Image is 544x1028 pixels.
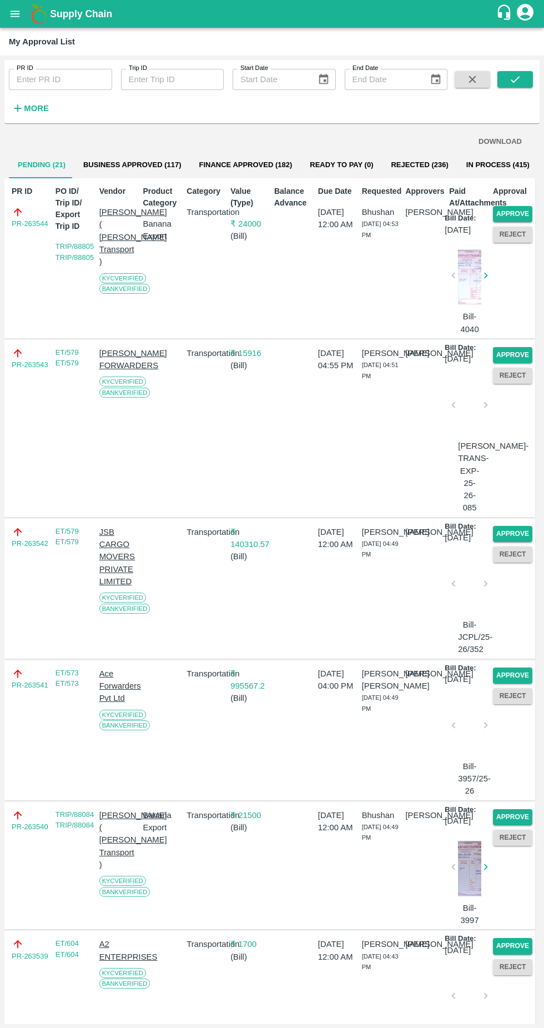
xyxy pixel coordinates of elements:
p: [PERSON_NAME] [405,206,445,218]
span: KYC Verified [99,593,146,603]
input: End Date [345,69,421,90]
p: PO ID/ Trip ID/ Export Trip ID [56,185,95,232]
button: Pending (21) [9,152,74,178]
p: Bill Date: [445,213,476,224]
p: [PERSON_NAME] FORWARDERS [99,347,139,372]
span: Bank Verified [99,284,150,294]
p: Transportation [187,809,226,821]
span: [DATE] 04:43 PM [362,953,399,971]
label: Start Date [240,64,268,73]
span: Bank Verified [99,979,150,989]
p: [PERSON_NAME] [405,526,445,538]
p: Transportation [187,938,226,950]
span: [DATE] 04:51 PM [362,362,399,379]
button: Rejected (236) [382,152,457,178]
span: KYC Verified [99,377,146,387]
input: Enter Trip ID [121,69,224,90]
a: Supply Chain [50,6,496,22]
p: ( Bill ) [230,359,270,372]
span: Bank Verified [99,720,150,730]
p: [DATE] [445,815,471,827]
button: Choose date [313,69,334,90]
p: Paid At/Attachments [449,185,488,209]
span: [DATE] 04:49 PM [362,694,399,712]
p: Bhushan [362,206,401,218]
p: [DATE] [445,944,471,956]
p: ( Bill ) [230,821,270,834]
p: Product Category [143,185,182,209]
p: ( Bill ) [230,951,270,963]
span: [DATE] 04:49 PM [362,540,399,558]
p: Bill-4040 [458,310,481,335]
p: [DATE] 12:00 AM [318,938,357,963]
span: KYC Verified [99,273,146,283]
p: Bill Date: [445,805,476,815]
span: [DATE] 04:53 PM [362,220,399,238]
div: customer-support [496,4,515,24]
p: A2 ENTERPRISES [99,938,139,963]
p: ( Bill ) [230,550,270,563]
button: Reject [493,546,532,563]
p: JSB CARGO MOVERS PRIVATE LIMITED [99,526,139,588]
p: Vendor [99,185,139,197]
p: Transportation [187,668,226,680]
img: logo [28,3,50,25]
button: Approve [493,668,532,684]
button: Business Approved (117) [74,152,190,178]
p: [PERSON_NAME] [405,938,445,950]
p: [DATE] [445,673,471,685]
p: Bill-3957/25-26 [458,760,481,798]
p: ₹ 24000 [230,218,270,230]
p: Bill-3997 [458,902,481,927]
p: Category [187,185,226,197]
label: PR ID [17,64,33,73]
p: Value (Type) [230,185,270,209]
p: [PERSON_NAME] [PERSON_NAME] [362,668,401,693]
span: Bank Verified [99,604,150,614]
p: Bill Date: [445,663,476,674]
span: Bank Verified [99,388,150,398]
p: Banana Export [143,218,182,243]
p: [PERSON_NAME] [362,526,401,538]
div: account of current user [515,2,535,26]
p: Bill Date: [445,521,476,532]
p: ₹ 1700 [230,938,270,950]
a: TRIP/88084 TRIP/88084 [56,810,94,830]
p: [DATE] 04:55 PM [318,347,357,372]
span: KYC Verified [99,968,146,978]
button: open drawer [2,1,28,27]
b: Supply Chain [50,8,112,19]
button: Finance Approved (182) [190,152,301,178]
p: Transportation [187,347,226,359]
button: More [9,99,52,118]
p: Ace Forwarders Pvt Ltd [99,668,139,705]
button: Reject [493,688,532,704]
p: [PERSON_NAME] [405,668,445,680]
p: Transportation [187,526,226,538]
span: [DATE] 04:49 PM [362,824,399,841]
p: [PERSON_NAME] ( [PERSON_NAME] Transport ) [99,809,139,871]
p: [DATE] 12:00 AM [318,206,357,231]
p: [DATE] 12:00 AM [318,809,357,834]
p: ₹ 15916 [230,347,270,359]
input: Start Date [233,69,309,90]
p: [PERSON_NAME] [362,938,401,950]
p: [PERSON_NAME] [362,347,401,359]
a: ET/604 ET/604 [56,939,79,959]
span: Bank Verified [99,887,150,897]
p: Approvers [405,185,445,197]
p: [PERSON_NAME] [405,347,445,359]
button: Approve [493,347,532,363]
input: Enter PR ID [9,69,112,90]
p: [DATE] 12:00 AM [318,526,357,551]
a: PR-263543 [12,359,48,370]
p: Bhushan [362,809,401,821]
button: In Process (415) [457,152,538,178]
a: ET/579 ET/579 [56,348,79,368]
p: ₹ 140310.57 [230,526,270,551]
button: Choose date [425,69,446,90]
button: Approve [493,206,532,222]
div: My Approval List [9,34,75,49]
p: [DATE] 04:00 PM [318,668,357,693]
p: Banana Export [143,809,182,834]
